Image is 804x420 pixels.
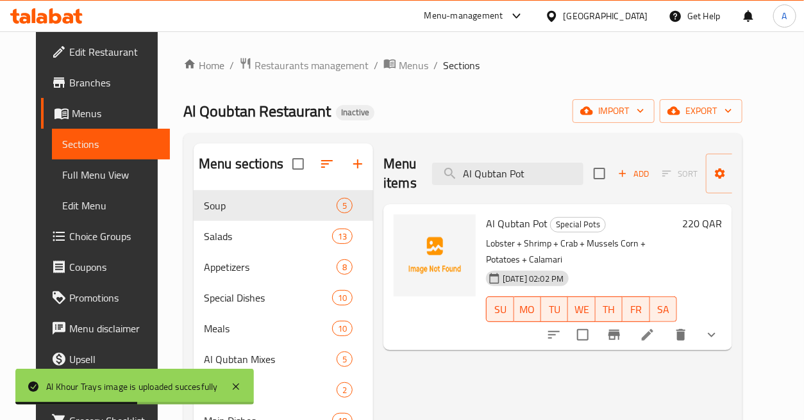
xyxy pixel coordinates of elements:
[492,300,508,319] span: SU
[519,300,536,319] span: MO
[541,296,568,322] button: TU
[41,98,170,129] a: Menus
[41,282,170,313] a: Promotions
[336,105,374,120] div: Inactive
[194,282,373,313] div: Special Dishes10
[337,384,352,396] span: 2
[199,154,283,174] h2: Menu sections
[194,190,373,221] div: Soup5
[332,290,353,305] div: items
[655,300,672,319] span: SA
[204,229,332,244] span: Salads
[183,97,331,125] span: Al Qoubtan Restaurant
[69,259,160,275] span: Coupons
[551,217,605,232] span: Special Pots
[337,198,353,213] div: items
[486,296,514,322] button: SU
[666,319,696,350] button: delete
[62,167,160,182] span: Full Menu View
[613,164,654,184] span: Add item
[255,58,369,73] span: Restaurants management
[333,323,352,335] span: 10
[337,353,352,366] span: 5
[654,164,706,184] span: Select section first
[613,164,654,184] button: Add
[337,382,353,398] div: items
[628,300,644,319] span: FR
[204,351,337,367] span: Al Qubtan Mixes
[670,103,732,119] span: export
[41,344,170,375] a: Upsell
[194,375,373,405] div: Pizza2
[706,154,792,193] button: Manage items
[374,58,378,73] li: /
[564,9,648,23] div: [GEOGRAPHIC_DATA]
[332,321,353,336] div: items
[486,214,548,233] span: Al Qubtan Pot
[204,382,337,398] span: Pizza
[194,221,373,252] div: Salads13
[333,292,352,304] span: 10
[486,236,677,268] p: Lobster + Shrimp + Crab + Mussels Corn + Potatoes + Calamari
[546,300,563,319] span: TU
[433,58,438,73] li: /
[601,300,617,319] span: TH
[183,57,742,74] nav: breadcrumb
[72,106,160,121] span: Menus
[41,252,170,282] a: Coupons
[204,321,332,336] span: Meals
[704,327,719,343] svg: Show Choices
[399,58,428,73] span: Menus
[69,351,160,367] span: Upsell
[204,290,332,305] span: Special Dishes
[41,221,170,252] a: Choice Groups
[69,75,160,90] span: Branches
[573,99,655,123] button: import
[394,214,476,296] img: Al Qubtan Pot
[285,150,312,177] span: Select all sections
[69,44,160,60] span: Edit Restaurant
[569,321,596,348] span: Select to update
[716,157,782,190] span: Manage items
[640,327,655,343] a: Edit menu item
[312,149,342,179] span: Sort sections
[333,230,352,243] span: 13
[69,229,160,244] span: Choice Groups
[586,160,613,187] span: Select section
[498,273,569,285] span: [DATE] 02:02 PM
[52,129,170,159] a: Sections
[52,190,170,221] a: Edit Menu
[62,198,160,213] span: Edit Menu
[539,319,569,350] button: sort-choices
[204,259,337,275] span: Appetizers
[204,198,337,213] span: Soup
[342,149,373,179] button: Add section
[183,58,224,73] a: Home
[194,252,373,282] div: Appetizers8
[194,313,373,344] div: Meals10
[69,321,160,336] span: Menu disclaimer
[682,214,722,232] h6: 220 QAR
[337,259,353,275] div: items
[337,200,352,212] span: 5
[573,300,590,319] span: WE
[650,296,677,322] button: SA
[230,58,234,73] li: /
[62,136,160,152] span: Sections
[383,154,417,193] h2: Menu items
[383,57,428,74] a: Menus
[41,36,170,67] a: Edit Restaurant
[568,296,595,322] button: WE
[336,107,374,118] span: Inactive
[696,319,727,350] button: show more
[782,9,787,23] span: A
[424,8,503,24] div: Menu-management
[616,166,651,181] span: Add
[332,229,353,244] div: items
